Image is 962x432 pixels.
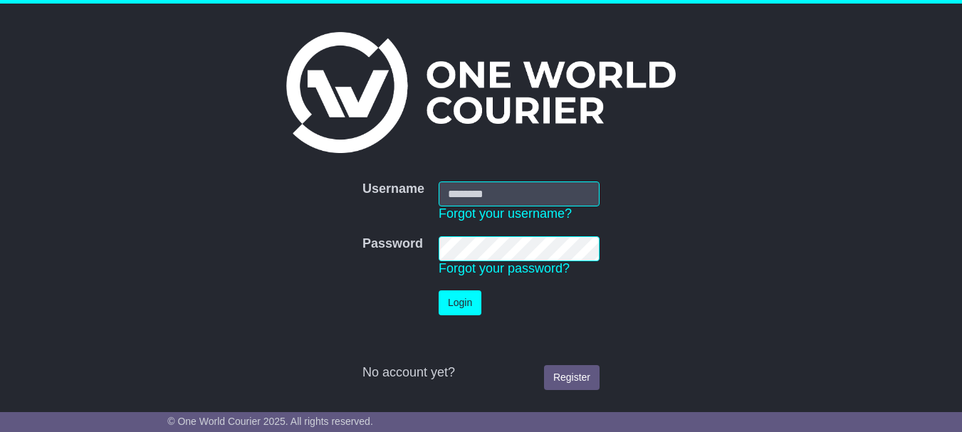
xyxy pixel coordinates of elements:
a: Register [544,365,600,390]
a: Forgot your username? [439,206,572,221]
span: © One World Courier 2025. All rights reserved. [167,416,373,427]
button: Login [439,290,481,315]
label: Password [362,236,423,252]
div: No account yet? [362,365,600,381]
img: One World [286,32,675,153]
a: Forgot your password? [439,261,570,275]
label: Username [362,181,424,197]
